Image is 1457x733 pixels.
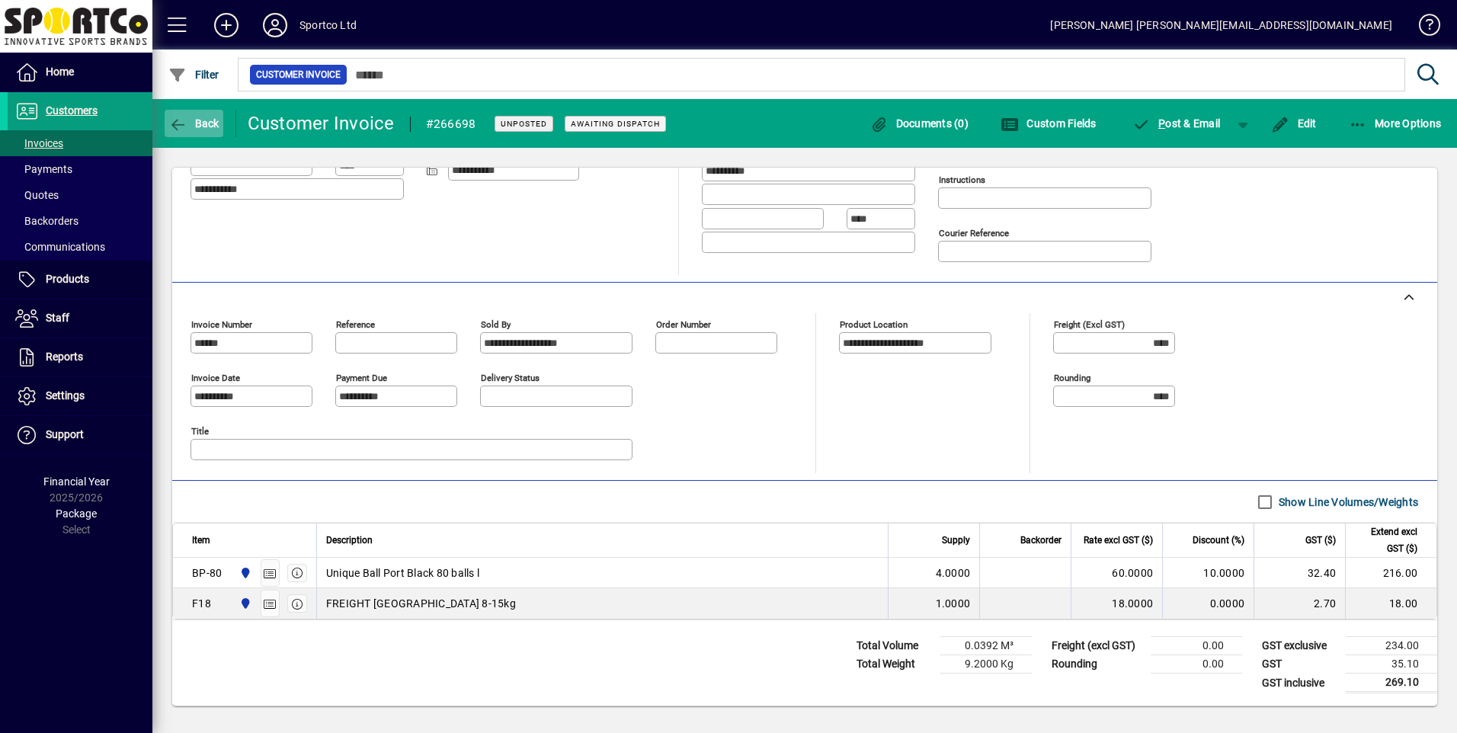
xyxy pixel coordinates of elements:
button: Custom Fields [997,110,1100,137]
mat-label: Payment due [336,373,387,383]
td: 9.2000 Kg [940,655,1032,674]
div: 60.0000 [1081,565,1153,581]
div: F18 [192,596,211,611]
a: Backorders [8,208,152,234]
a: Communications [8,234,152,260]
td: Total Weight [849,655,940,674]
span: More Options [1349,117,1442,130]
td: 269.10 [1346,674,1437,693]
span: Filter [168,69,219,81]
td: 216.00 [1345,558,1436,588]
td: GST [1254,655,1346,674]
a: Knowledge Base [1407,3,1438,53]
span: Backorders [15,215,78,227]
span: Backorder [1020,532,1062,549]
td: 0.00 [1151,655,1242,674]
span: Back [168,117,219,130]
button: Documents (0) [866,110,972,137]
span: Support [46,428,84,440]
a: Invoices [8,130,152,156]
span: GST ($) [1305,532,1336,549]
span: Home [46,66,74,78]
a: Support [8,416,152,454]
td: GST inclusive [1254,674,1346,693]
span: ost & Email [1132,117,1221,130]
div: Customer Invoice [248,111,395,136]
a: Quotes [8,182,152,208]
span: 1.0000 [936,596,971,611]
td: 32.40 [1254,558,1345,588]
div: BP-80 [192,565,222,581]
span: Sportco Ltd Warehouse [235,565,253,581]
span: Staff [46,312,69,324]
span: Customer Invoice [256,67,341,82]
span: 4.0000 [936,565,971,581]
div: [PERSON_NAME] [PERSON_NAME][EMAIL_ADDRESS][DOMAIN_NAME] [1050,13,1392,37]
mat-label: Sold by [481,319,511,330]
mat-label: Invoice number [191,319,252,330]
span: FREIGHT [GEOGRAPHIC_DATA] 8-15kg [326,596,516,611]
span: Unique Ball Port Black 80 balls l [326,565,479,581]
span: Description [326,532,373,549]
span: Item [192,532,210,549]
span: Sportco Ltd Warehouse [235,595,253,612]
span: Awaiting Dispatch [571,119,660,129]
td: 35.10 [1346,655,1437,674]
td: 10.0000 [1162,558,1254,588]
span: Communications [15,241,105,253]
mat-label: Instructions [939,174,985,185]
button: Edit [1267,110,1321,137]
td: Total Volume [849,637,940,655]
button: Filter [165,61,223,88]
span: Documents (0) [869,117,969,130]
td: 0.0392 M³ [940,637,1032,655]
label: Show Line Volumes/Weights [1276,495,1418,510]
span: Rate excl GST ($) [1084,532,1153,549]
app-page-header-button: Back [152,110,236,137]
td: Freight (excl GST) [1044,637,1151,655]
mat-label: Delivery status [481,373,540,383]
span: Discount (%) [1193,532,1244,549]
span: Package [56,507,97,520]
a: Home [8,53,152,91]
span: Settings [46,389,85,402]
a: Staff [8,299,152,338]
td: 0.00 [1151,637,1242,655]
span: Custom Fields [1001,117,1097,130]
span: Products [46,273,89,285]
mat-label: Rounding [1054,373,1090,383]
span: Reports [46,350,83,363]
td: 0.0000 [1162,588,1254,619]
mat-label: Courier Reference [939,228,1009,238]
span: Unposted [501,119,547,129]
mat-label: Order number [656,319,711,330]
span: Financial Year [43,475,110,488]
td: 2.70 [1254,588,1345,619]
a: Settings [8,377,152,415]
button: More Options [1345,110,1446,137]
button: Add [202,11,251,39]
span: Invoices [15,137,63,149]
span: Supply [942,532,970,549]
button: Profile [251,11,299,39]
mat-label: Title [191,426,209,437]
span: Customers [46,104,98,117]
td: 18.00 [1345,588,1436,619]
span: Payments [15,163,72,175]
a: Reports [8,338,152,376]
a: Payments [8,156,152,182]
mat-label: Product location [840,319,908,330]
span: Extend excl GST ($) [1355,523,1417,557]
span: P [1158,117,1165,130]
span: Quotes [15,189,59,201]
div: Sportco Ltd [299,13,357,37]
mat-label: Invoice date [191,373,240,383]
td: Rounding [1044,655,1151,674]
button: Post & Email [1125,110,1228,137]
a: Products [8,261,152,299]
span: Edit [1271,117,1317,130]
div: 18.0000 [1081,596,1153,611]
mat-label: Reference [336,319,375,330]
button: Back [165,110,223,137]
mat-label: Freight (excl GST) [1054,319,1125,330]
